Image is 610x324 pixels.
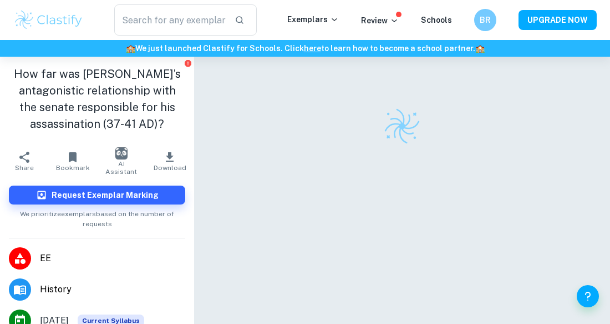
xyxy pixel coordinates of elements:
[126,44,135,53] span: 🏫
[97,146,146,177] button: AI Assistant
[421,16,452,24] a: Schools
[383,107,421,146] img: Clastify logo
[9,186,185,205] button: Request Exemplar Marking
[474,9,496,31] button: BR
[56,164,90,172] span: Bookmark
[475,44,485,53] span: 🏫
[49,146,98,177] button: Bookmark
[287,13,339,26] p: Exemplars
[518,10,597,30] button: UPGRADE NOW
[2,42,608,54] h6: We just launched Clastify for Schools. Click to learn how to become a school partner.
[40,283,185,296] span: History
[104,160,139,176] span: AI Assistant
[114,4,226,36] input: Search for any exemplars...
[115,147,128,159] img: AI Assistant
[15,164,34,172] span: Share
[184,59,192,67] button: Report issue
[304,44,321,53] a: here
[9,205,185,229] span: We prioritize exemplars based on the number of requests
[52,189,159,201] h6: Request Exemplar Marking
[40,252,185,265] span: EE
[577,285,599,307] button: Help and Feedback
[9,66,185,132] h1: How far was [PERSON_NAME]’s antagonistic relationship with the senate responsible for his assassi...
[154,164,186,172] span: Download
[361,14,399,27] p: Review
[479,14,492,26] h6: BR
[146,146,195,177] button: Download
[13,9,84,31] img: Clastify logo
